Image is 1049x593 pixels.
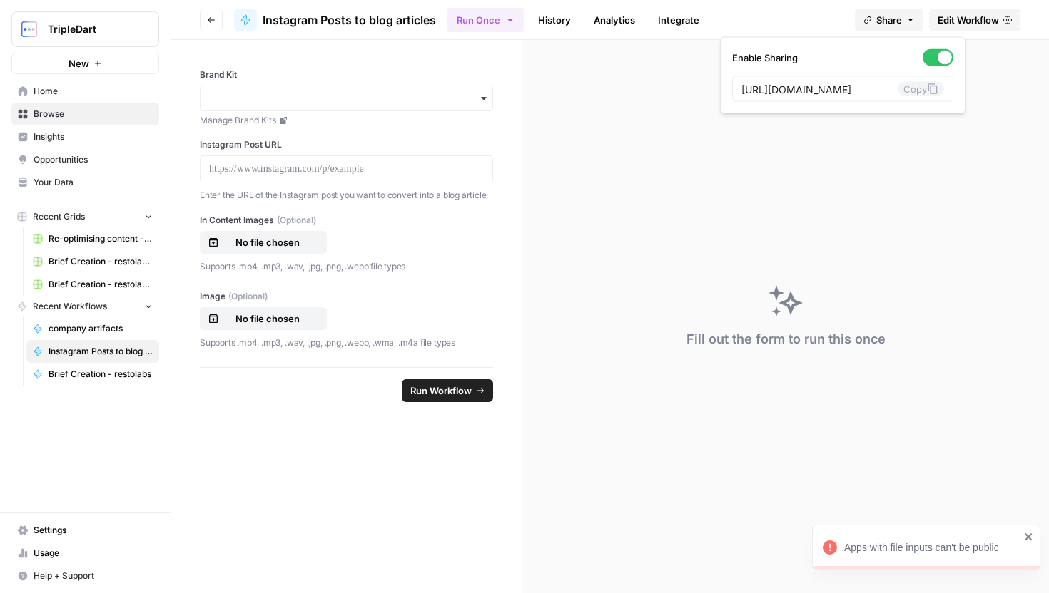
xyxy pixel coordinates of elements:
span: Help + Support [34,569,153,582]
div: Fill out the form to run this once [686,329,886,349]
a: company artifacts [26,317,159,340]
img: TripleDart Logo [16,16,42,42]
span: company artifacts [49,322,153,335]
button: New [11,53,159,74]
button: Help + Support [11,564,159,587]
span: Instagram Posts to blog articles [49,345,153,358]
a: Opportunities [11,148,159,171]
span: Brief Creation - restolabs Grid [49,278,153,291]
p: Supports .mp4, .mp3, .wav, .jpg, .png, .webp file types [200,259,493,274]
a: Re-optimising content - revenuegrid Grid [26,227,159,250]
span: Recent Workflows [33,300,107,313]
a: Insights [11,125,159,148]
label: Image [200,290,493,303]
a: Analytics [585,9,644,31]
div: Share [720,37,966,114]
a: Manage Brand Kits [200,114,493,127]
button: Copy [898,82,944,96]
div: Apps with file inputs can't be public [844,540,1020,555]
label: In Content Images [200,214,493,227]
span: Instagram Posts to blog articles [263,11,436,29]
a: Edit Workflow [929,9,1020,31]
p: Supports .mp4, .mp3, .wav, .jpg, .png, .webp, .wma, .m4a file types [200,336,493,350]
p: Enter the URL of the Instagram post you want to convert into a blog article [200,188,493,202]
p: No file chosen [222,235,313,249]
span: Recent Grids [33,210,85,223]
a: Your Data [11,171,159,194]
label: Instagram Post URL [200,138,493,151]
span: Your Data [34,176,153,189]
button: close [1024,531,1034,542]
button: No file chosen [200,231,327,254]
span: Run Workflow [410,383,472,398]
span: Edit Workflow [938,13,999,27]
a: Instagram Posts to blog articles [26,340,159,363]
a: Integrate [649,9,708,31]
a: History [529,9,579,31]
span: Usage [34,547,153,560]
a: Usage [11,542,159,564]
a: Brief Creation - restolabs [26,363,159,386]
span: TripleDart [48,22,134,36]
a: Settings [11,519,159,542]
span: Settings [34,524,153,537]
span: Brief Creation - restolabs Grid [49,255,153,268]
span: New [69,56,89,71]
span: Brief Creation - restolabs [49,368,153,381]
a: Instagram Posts to blog articles [234,9,436,31]
span: Insights [34,130,153,143]
span: (Optional) [228,290,268,303]
button: Recent Grids [11,206,159,227]
span: Browse [34,108,153,120]
label: Brand Kit [200,68,493,81]
button: Workspace: TripleDart [11,11,159,47]
button: No file chosen [200,307,327,330]
button: Recent Workflows [11,296,159,317]
a: Browse [11,103,159,125]
p: No file chosen [222,311,313,326]
button: Run Once [447,8,524,32]
span: Re-optimising content - revenuegrid Grid [49,232,153,245]
span: Share [876,13,902,27]
label: Enable Sharing [732,49,953,66]
button: Run Workflow [402,379,493,402]
button: Share [855,9,923,31]
span: Opportunities [34,153,153,166]
span: Home [34,85,153,98]
span: (Optional) [277,214,316,227]
a: Brief Creation - restolabs Grid [26,273,159,296]
a: Brief Creation - restolabs Grid [26,250,159,273]
a: Home [11,80,159,103]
